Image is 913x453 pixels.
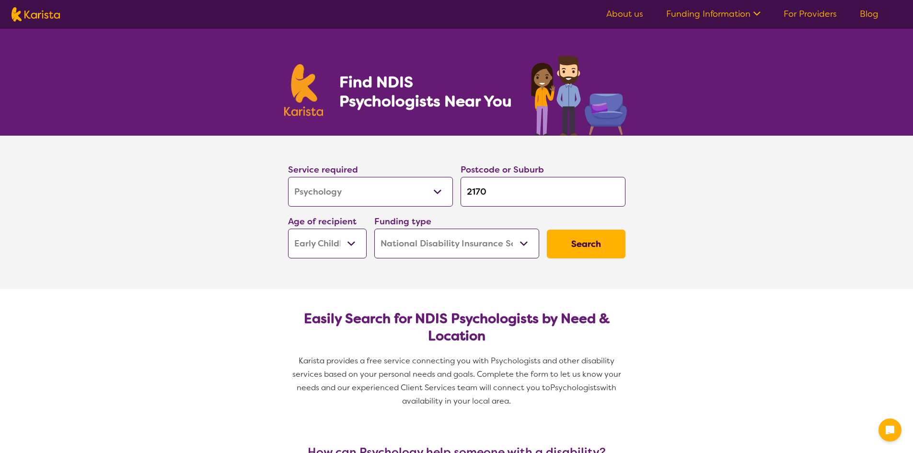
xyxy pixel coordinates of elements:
[784,8,837,20] a: For Providers
[296,310,618,345] h2: Easily Search for NDIS Psychologists by Need & Location
[461,164,544,175] label: Postcode or Suburb
[339,72,517,111] h1: Find NDIS Psychologists Near You
[547,230,625,258] button: Search
[284,64,324,116] img: Karista logo
[606,8,643,20] a: About us
[288,216,357,227] label: Age of recipient
[374,216,431,227] label: Funding type
[292,356,623,393] span: Karista provides a free service connecting you with Psychologists and other disability services b...
[12,7,60,22] img: Karista logo
[860,8,878,20] a: Blog
[666,8,761,20] a: Funding Information
[528,52,629,136] img: psychology
[461,177,625,207] input: Type
[550,383,600,393] span: Psychologists
[288,164,358,175] label: Service required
